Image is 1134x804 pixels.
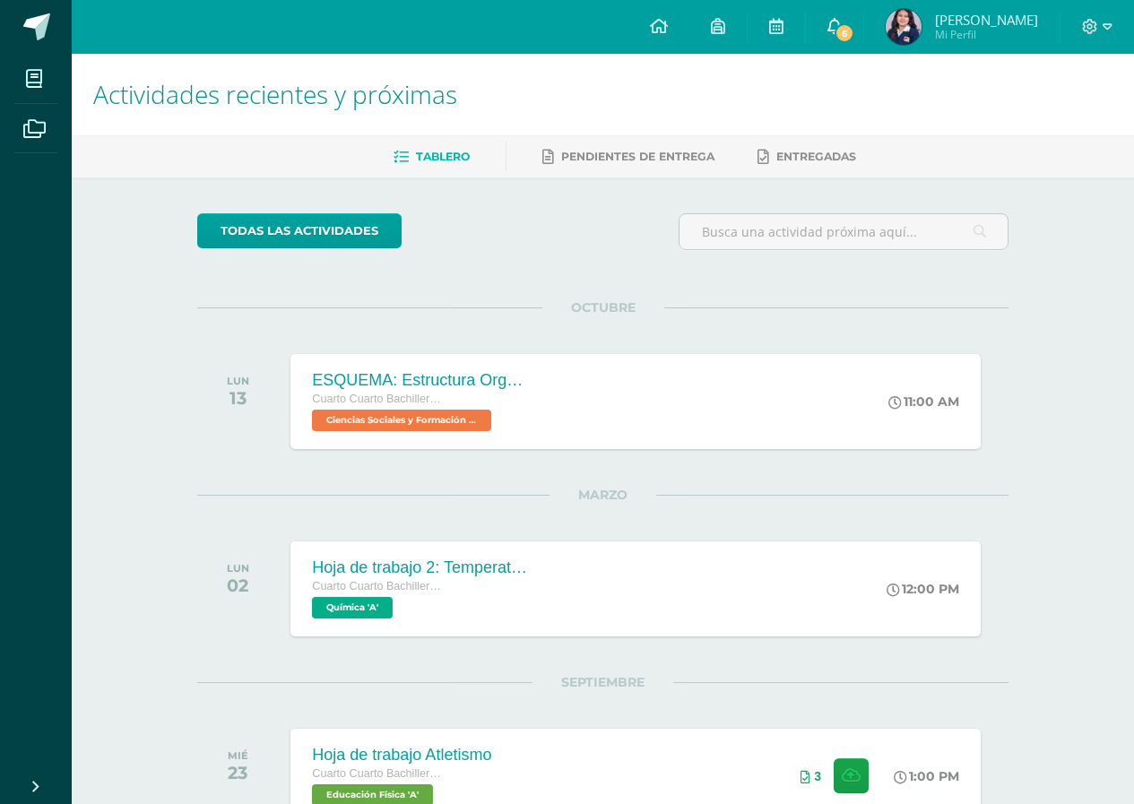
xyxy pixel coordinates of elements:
span: Cuarto Cuarto Bachillerato en Ciencias y Letras con Orientación en Computación [312,393,446,405]
div: LUN [227,562,249,575]
div: 11:00 AM [888,393,959,410]
span: Actividades recientes y próximas [93,77,457,111]
div: LUN [227,375,249,387]
div: 13 [227,387,249,409]
span: Mi Perfil [935,27,1038,42]
div: Archivos entregados [801,769,821,783]
span: 6 [835,23,854,43]
span: Química 'A' [312,597,393,618]
span: Entregadas [776,150,856,163]
span: Pendientes de entrega [561,150,714,163]
input: Busca una actividad próxima aquí... [680,214,1008,249]
div: 23 [228,762,248,783]
div: 1:00 PM [894,768,959,784]
div: Hoja de trabajo Atletismo [312,746,491,765]
span: Cuarto Cuarto Bachillerato en Ciencias y Letras con Orientación en Computación [312,767,446,780]
div: ESQUEMA: Estructura Organizacional del Estado. [312,371,527,390]
div: Hoja de trabajo 2: Temperatura [312,558,527,577]
a: Pendientes de entrega [542,143,714,171]
img: f73f293e994302f9016ea2d7664fea16.png [886,9,922,45]
a: Tablero [394,143,470,171]
a: Entregadas [757,143,856,171]
span: MARZO [550,487,656,503]
span: [PERSON_NAME] [935,11,1038,29]
span: Tablero [416,150,470,163]
span: OCTUBRE [542,299,664,316]
span: Cuarto Cuarto Bachillerato en Ciencias y Letras con Orientación en Computación [312,580,446,592]
span: SEPTIEMBRE [532,674,673,690]
span: 3 [814,769,821,783]
span: Ciencias Sociales y Formación Ciudadana 4 'A' [312,410,491,431]
div: 12:00 PM [887,581,959,597]
div: 02 [227,575,249,596]
a: todas las Actividades [197,213,402,248]
div: MIÉ [228,749,248,762]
